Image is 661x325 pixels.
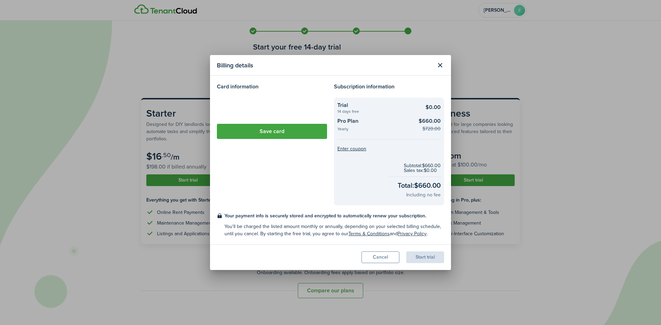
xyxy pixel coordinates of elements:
checkout-terms-secondary: You'll be charged the listed amount monthly or annually, depending on your selected billing sched... [224,223,444,237]
checkout-summary-item-description: Yearly [337,127,415,133]
checkout-summary-item-main-price: $0.00 [426,103,441,111]
checkout-subtotal-item: Sales tax: $0.00 [404,168,441,173]
checkout-subtotal-item: Subtotal: $660.00 [404,163,441,168]
checkout-terms-main: Your payment info is securely stored and encrypted to automatically renew your subscription. [224,212,444,219]
checkout-summary-item-title: Trial [337,101,415,109]
checkout-total-secondary: Including no fee [406,191,441,198]
a: Privacy Policy [398,230,427,237]
h4: Card information [217,83,327,91]
button: Enter coupon [337,147,366,151]
checkout-summary-item-description: 14 days free [337,109,415,113]
checkout-total-main: Total: $660.00 [398,180,441,191]
button: Close modal [434,59,446,71]
h4: Subscription information [334,83,444,91]
modal-title: Billing details [217,58,432,72]
button: Cancel [361,251,399,263]
button: Save card [217,124,327,139]
checkout-summary-item-title: Pro Plan [337,117,415,127]
a: Terms & Conditions [348,230,390,237]
checkout-summary-item-main-price: $660.00 [419,117,441,125]
checkout-summary-item-old-price: $720.00 [422,125,441,132]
